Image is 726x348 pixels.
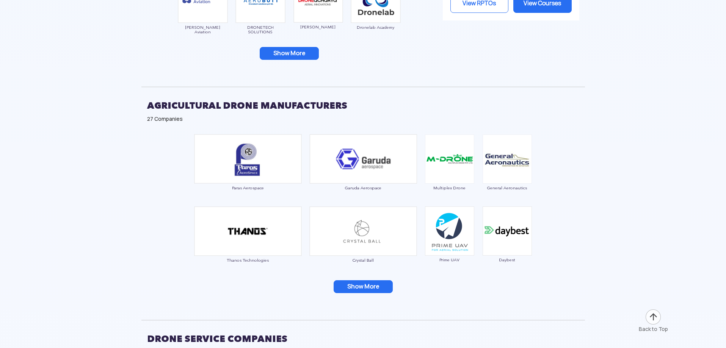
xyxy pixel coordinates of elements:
[293,25,343,29] span: [PERSON_NAME]
[482,257,532,262] span: Daybest
[194,186,302,190] span: Paras Aerospace
[194,258,302,262] span: Thanos Technologies
[309,227,417,262] a: Crystal Ball
[425,155,475,190] a: Multiplex Drone
[309,206,417,256] img: ic_crystalball_double.png
[260,47,319,60] button: Show More
[147,115,579,123] div: 27 Companies
[194,206,302,256] img: ic_thanos_double.png
[425,257,475,262] span: Prime UAV
[309,155,417,190] a: Garuda Aerospace
[482,155,532,190] a: General Aeronautics
[309,258,417,262] span: Crystal Ball
[147,96,579,115] h2: AGRICULTURAL DRONE MANUFACTURERS
[483,206,532,256] img: ic_daybest.png
[334,280,393,293] button: Show More
[425,186,475,190] span: Multiplex Drone
[425,206,474,256] img: ic_primeuav.png
[194,155,302,190] a: Paras Aerospace
[309,186,417,190] span: Garuda Aerospace
[235,25,285,34] span: DRONETECH SOLUTIONS
[194,134,302,184] img: ic_paras_double.png
[482,227,532,262] a: Daybest
[194,227,302,262] a: Thanos Technologies
[483,134,532,184] img: ic_general.png
[425,134,474,184] img: ic_multiplex.png
[309,134,417,184] img: ic_garuda_eco.png
[351,25,401,30] span: Dronelab Academy
[639,325,668,333] div: Back to Top
[482,186,532,190] span: General Aeronautics
[178,25,228,34] span: [PERSON_NAME] Aviation
[425,227,475,262] a: Prime UAV
[645,309,662,325] img: ic_arrow-up.png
